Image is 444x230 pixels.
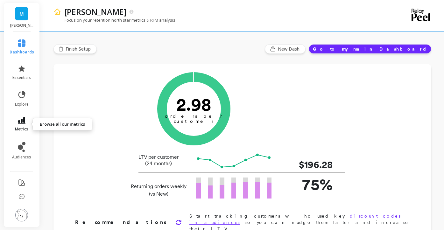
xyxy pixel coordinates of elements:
span: M [19,10,24,17]
tspan: customer [173,118,214,124]
p: Focus on your retention north star metrics & RFM analysis [53,17,175,23]
p: LTV per customer (24 months) [129,154,188,167]
button: New Dash [265,44,306,54]
p: Recommendations [75,219,168,226]
img: profile picture [15,209,28,221]
p: 75% [282,172,333,196]
p: Martie [10,23,33,28]
p: $196.28 [282,157,333,172]
span: metrics [15,127,28,132]
button: Go to my main Dashboard [309,44,431,54]
img: header icon [53,8,61,16]
span: Finish Setup [66,46,93,52]
text: 2.98 [176,94,211,115]
span: explore [15,102,29,107]
span: audiences [12,155,31,160]
p: Martie [64,6,127,17]
span: dashboards [10,50,34,55]
span: New Dash [278,46,301,52]
p: Returning orders weekly (vs New) [129,183,188,198]
tspan: orders per [165,113,223,119]
button: Finish Setup [53,44,97,54]
span: essentials [12,75,31,80]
